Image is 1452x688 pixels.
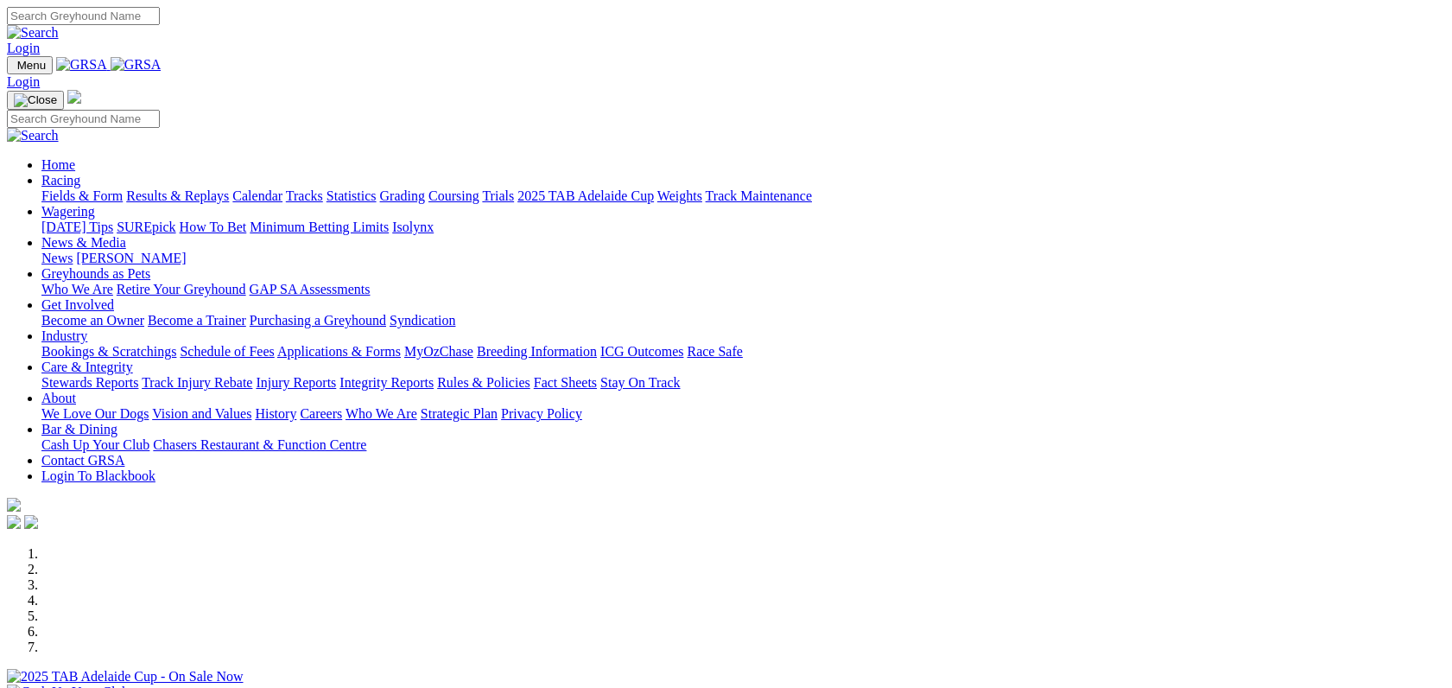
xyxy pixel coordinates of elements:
[41,297,114,312] a: Get Involved
[380,188,425,203] a: Grading
[180,344,274,359] a: Schedule of Fees
[41,328,87,343] a: Industry
[41,437,149,452] a: Cash Up Your Club
[41,173,80,188] a: Racing
[41,235,126,250] a: News & Media
[41,391,76,405] a: About
[41,282,113,296] a: Who We Are
[7,498,21,512] img: logo-grsa-white.png
[517,188,654,203] a: 2025 TAB Adelaide Cup
[41,375,138,390] a: Stewards Reports
[7,56,53,74] button: Toggle navigation
[41,157,75,172] a: Home
[41,406,1445,422] div: About
[232,188,282,203] a: Calendar
[250,313,386,328] a: Purchasing a Greyhound
[17,59,46,72] span: Menu
[41,251,73,265] a: News
[41,422,117,436] a: Bar & Dining
[437,375,530,390] a: Rules & Policies
[706,188,812,203] a: Track Maintenance
[14,93,57,107] img: Close
[117,220,175,234] a: SUREpick
[142,375,252,390] a: Track Injury Rebate
[7,515,21,529] img: facebook.svg
[7,110,160,128] input: Search
[180,220,247,234] a: How To Bet
[300,406,342,421] a: Careers
[41,344,176,359] a: Bookings & Scratchings
[256,375,336,390] a: Injury Reports
[41,188,123,203] a: Fields & Form
[7,25,59,41] img: Search
[41,204,95,219] a: Wagering
[327,188,377,203] a: Statistics
[277,344,401,359] a: Applications & Forms
[428,188,479,203] a: Coursing
[152,406,251,421] a: Vision and Values
[7,91,64,110] button: Toggle navigation
[148,313,246,328] a: Become a Trainer
[392,220,434,234] a: Isolynx
[41,251,1445,266] div: News & Media
[255,406,296,421] a: History
[390,313,455,328] a: Syndication
[41,266,150,281] a: Greyhounds as Pets
[482,188,514,203] a: Trials
[286,188,323,203] a: Tracks
[501,406,582,421] a: Privacy Policy
[41,406,149,421] a: We Love Our Dogs
[41,453,124,468] a: Contact GRSA
[657,188,702,203] a: Weights
[56,57,107,73] img: GRSA
[67,90,81,104] img: logo-grsa-white.png
[7,669,244,685] img: 2025 TAB Adelaide Cup - On Sale Now
[117,282,246,296] a: Retire Your Greyhound
[41,220,113,234] a: [DATE] Tips
[346,406,417,421] a: Who We Are
[41,360,133,374] a: Care & Integrity
[41,375,1445,391] div: Care & Integrity
[534,375,597,390] a: Fact Sheets
[41,437,1445,453] div: Bar & Dining
[76,251,186,265] a: [PERSON_NAME]
[111,57,162,73] img: GRSA
[250,220,389,234] a: Minimum Betting Limits
[404,344,473,359] a: MyOzChase
[41,313,144,328] a: Become an Owner
[7,128,59,143] img: Search
[41,282,1445,297] div: Greyhounds as Pets
[600,344,683,359] a: ICG Outcomes
[7,74,40,89] a: Login
[600,375,680,390] a: Stay On Track
[41,313,1445,328] div: Get Involved
[7,7,160,25] input: Search
[250,282,371,296] a: GAP SA Assessments
[477,344,597,359] a: Breeding Information
[687,344,742,359] a: Race Safe
[153,437,366,452] a: Chasers Restaurant & Function Centre
[41,468,155,483] a: Login To Blackbook
[24,515,38,529] img: twitter.svg
[126,188,229,203] a: Results & Replays
[7,41,40,55] a: Login
[41,344,1445,360] div: Industry
[339,375,434,390] a: Integrity Reports
[41,220,1445,235] div: Wagering
[421,406,498,421] a: Strategic Plan
[41,188,1445,204] div: Racing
